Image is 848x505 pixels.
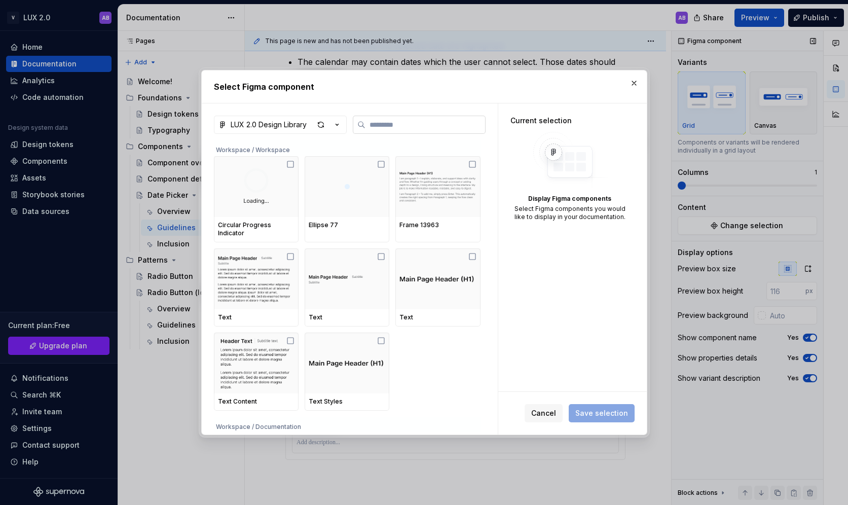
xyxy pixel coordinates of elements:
[309,398,385,406] div: Text Styles
[399,313,476,321] div: Text
[510,116,630,126] div: Current selection
[214,417,481,433] div: Workspace / Documentation
[510,205,630,221] div: Select Figma components you would like to display in your documentation.
[525,404,563,422] button: Cancel
[309,313,385,321] div: Text
[218,313,294,321] div: Text
[214,116,347,134] button: LUX 2.0 Design Library
[214,81,635,93] h2: Select Figma component
[218,398,294,406] div: Text Content
[214,140,481,156] div: Workspace / Workspace
[510,195,630,203] div: Display Figma components
[531,408,556,418] span: Cancel
[218,221,294,237] div: Circular Progress Indicator
[231,120,307,130] div: LUX 2.0 Design Library
[399,221,476,229] div: Frame 13963
[309,221,385,229] div: Ellipse 77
